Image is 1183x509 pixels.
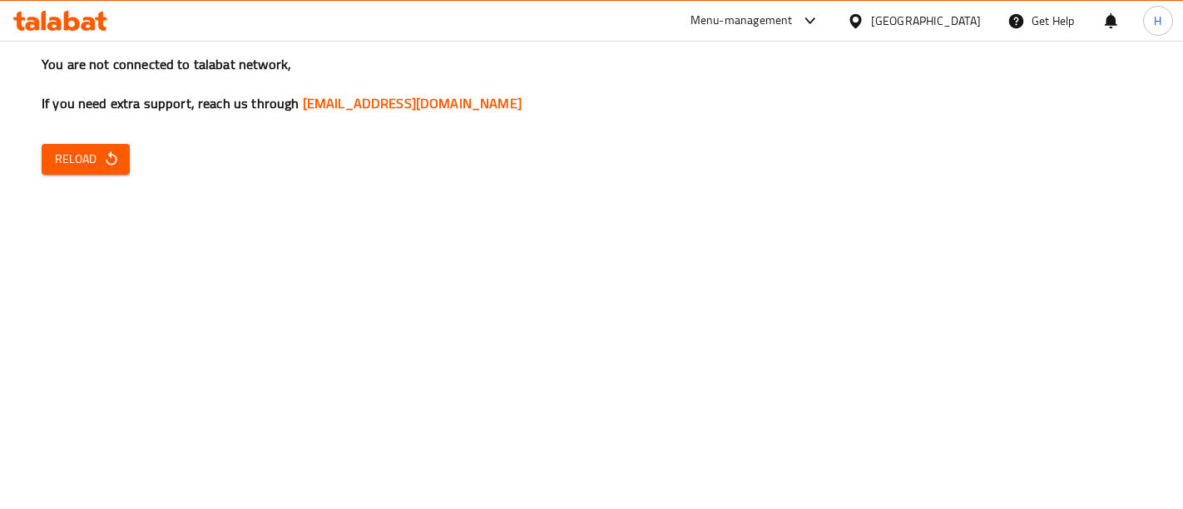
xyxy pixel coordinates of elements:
div: Menu-management [690,11,793,31]
span: Reload [55,149,116,170]
div: [GEOGRAPHIC_DATA] [871,12,981,30]
a: [EMAIL_ADDRESS][DOMAIN_NAME] [303,91,522,116]
h3: You are not connected to talabat network, If you need extra support, reach us through [42,55,1141,113]
button: Reload [42,144,130,175]
span: H [1154,12,1161,30]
